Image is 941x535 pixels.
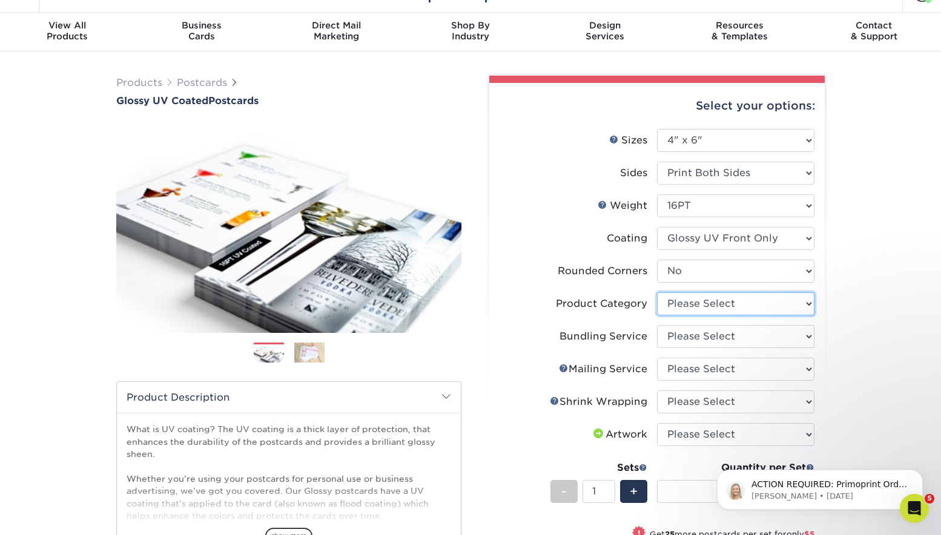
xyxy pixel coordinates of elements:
div: Product Category [556,297,647,311]
span: 5 [925,494,934,504]
div: Services [538,20,672,42]
img: Postcards 02 [294,342,325,363]
div: Mailing Service [559,362,647,376]
a: Shop ByIndustry [403,13,538,51]
span: Resources [672,20,807,31]
div: & Support [807,20,941,42]
img: Profile image for Natalie [27,87,47,106]
a: Resources& Templates [672,13,807,51]
div: Coating [607,231,647,246]
img: Glossy UV Coated 01 [116,108,461,346]
a: Glossy UV CoatedPostcards [116,95,461,107]
span: + [630,482,638,501]
a: Products [116,77,162,88]
div: Shrink Wrapping [550,395,647,409]
div: Weight [598,199,647,213]
div: message notification from Natalie, 13w ago. ACTION REQUIRED: Primoprint Order 25710-11314-35062 H... [18,76,224,116]
p: Message from Natalie, sent 13w ago [53,97,209,108]
a: Postcards [177,77,227,88]
span: Glossy UV Coated [116,95,208,107]
span: ACTION REQUIRED: Primoprint Order 25710-11314-35062 Hello [PERSON_NAME] Order 25710-11314-35062 P... [53,85,209,215]
span: Business [134,20,269,31]
a: Direct MailMarketing [269,13,403,51]
div: Industry [403,20,538,42]
h2: Product Description [117,382,461,413]
iframe: Intercom live chat [900,494,929,523]
span: - [561,482,567,501]
div: Bundling Service [560,329,647,344]
span: Direct Mail [269,20,403,31]
div: Sizes [609,133,647,148]
img: Postcards 01 [254,343,284,364]
div: Select your options: [499,83,815,129]
div: Marketing [269,20,403,42]
iframe: Intercom notifications message [699,394,941,529]
span: Design [538,20,672,31]
div: Quantity per Set [657,461,814,475]
a: Contact& Support [807,13,941,51]
a: BusinessCards [134,13,269,51]
div: Sets [550,461,647,475]
div: Cards [134,20,269,42]
div: Sides [620,166,647,180]
div: Artwork [591,427,647,442]
span: Contact [807,20,941,31]
div: Rounded Corners [558,264,647,278]
h1: Postcards [116,95,461,107]
span: Shop By [403,20,538,31]
div: & Templates [672,20,807,42]
a: DesignServices [538,13,672,51]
